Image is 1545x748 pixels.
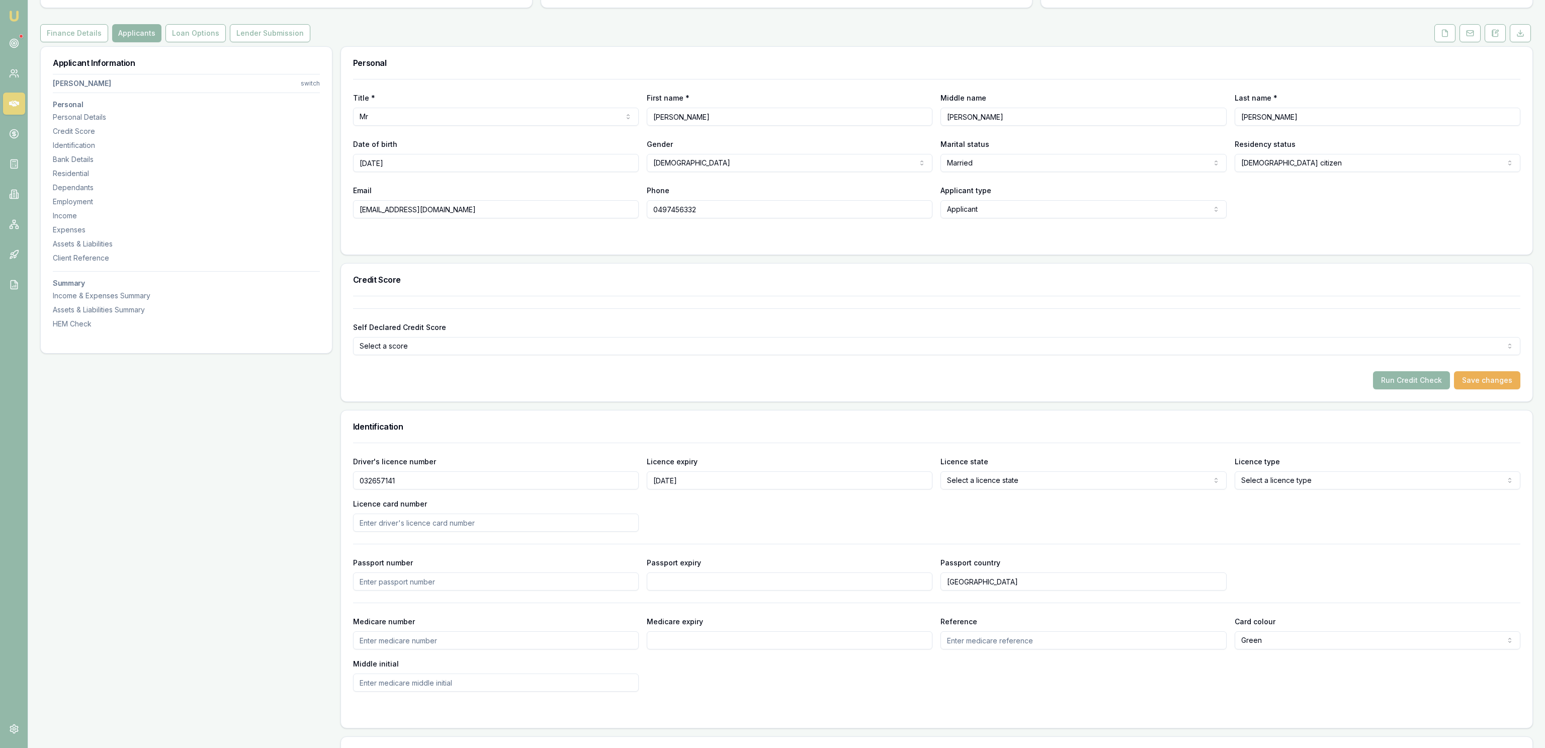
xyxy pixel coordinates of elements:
[353,59,1520,67] h3: Personal
[940,631,1226,649] input: Enter medicare reference
[163,24,228,42] a: Loan Options
[647,186,669,195] label: Phone
[53,59,320,67] h3: Applicant Information
[53,183,320,193] div: Dependants
[1235,94,1277,102] label: Last name *
[1235,617,1275,626] label: Card colour
[353,94,375,102] label: Title *
[647,617,703,626] label: Medicare expiry
[353,276,1520,284] h3: Credit Score
[165,24,226,42] button: Loan Options
[353,514,639,532] input: Enter driver's licence card number
[53,211,320,221] div: Income
[53,280,320,287] h3: Summary
[53,78,111,89] div: [PERSON_NAME]
[53,140,320,150] div: Identification
[53,169,320,179] div: Residential
[110,24,163,42] a: Applicants
[53,101,320,108] h3: Personal
[353,617,415,626] label: Medicare number
[53,197,320,207] div: Employment
[940,186,991,195] label: Applicant type
[40,24,110,42] a: Finance Details
[53,253,320,263] div: Client Reference
[1235,140,1296,148] label: Residency status
[353,423,1520,431] h3: Identification
[353,674,639,692] input: Enter medicare middle initial
[1454,371,1520,389] button: Save changes
[53,112,320,122] div: Personal Details
[940,572,1226,591] input: Enter passport country
[353,186,372,195] label: Email
[353,154,639,172] input: DD/MM/YYYY
[647,457,698,466] label: Licence expiry
[353,457,436,466] label: Driver's licence number
[940,617,977,626] label: Reference
[647,558,701,567] label: Passport expiry
[53,225,320,235] div: Expenses
[940,558,1000,567] label: Passport country
[53,305,320,315] div: Assets & Liabilities Summary
[1235,457,1280,466] label: Licence type
[112,24,161,42] button: Applicants
[647,200,932,218] input: 0431 234 567
[53,291,320,301] div: Income & Expenses Summary
[1373,371,1450,389] button: Run Credit Check
[230,24,310,42] button: Lender Submission
[353,140,397,148] label: Date of birth
[353,572,639,591] input: Enter passport number
[940,457,988,466] label: Licence state
[940,140,989,148] label: Marital status
[353,471,639,489] input: Enter driver's licence number
[353,659,399,668] label: Middle initial
[53,126,320,136] div: Credit Score
[940,94,986,102] label: Middle name
[8,10,20,22] img: emu-icon-u.png
[353,631,639,649] input: Enter medicare number
[353,500,427,508] label: Licence card number
[40,24,108,42] button: Finance Details
[53,239,320,249] div: Assets & Liabilities
[353,323,446,331] label: Self Declared Credit Score
[53,154,320,164] div: Bank Details
[228,24,312,42] a: Lender Submission
[353,558,413,567] label: Passport number
[647,94,690,102] label: First name *
[301,79,320,88] div: switch
[647,140,673,148] label: Gender
[53,319,320,329] div: HEM Check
